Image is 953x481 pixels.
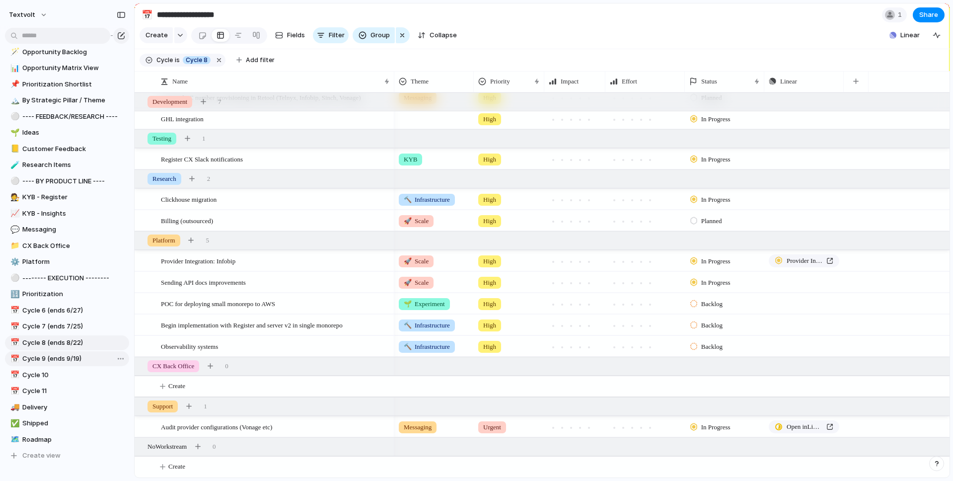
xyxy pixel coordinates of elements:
span: High [483,278,496,288]
button: 📅 [139,7,155,23]
button: ⚪ [9,176,19,186]
span: By Strategic Pillar / Theme [22,95,126,105]
button: Filter [313,27,349,43]
span: 🔨 [404,343,412,350]
span: Priority [490,77,510,86]
span: Cycle 8 (ends 8/22) [22,338,126,348]
span: Delivery [22,402,126,412]
span: 1 [202,134,206,144]
span: 1 [204,401,207,411]
div: 📅 [10,369,17,381]
div: ⚪ [10,175,17,187]
span: 🌱 [404,300,412,308]
span: KYB - Insights [22,209,126,219]
span: Impact [561,77,579,86]
div: 📅Cycle 8 (ends 8/22) [5,335,129,350]
div: 🧪 [10,160,17,171]
span: ---- BY PRODUCT LINE ---- [22,176,126,186]
span: Urgent [483,422,501,432]
div: 🚚 [10,401,17,413]
div: 📅 [142,8,152,21]
span: Collapse [430,30,457,40]
button: 🧪 [9,160,19,170]
span: 0 [225,361,228,371]
button: 📅 [9,306,19,316]
span: POC for deploying small monorepo to AWS [161,298,275,309]
div: 🧑‍⚖️KYB - Register [5,190,129,205]
a: 🪄Opportunity Backlog [5,45,129,60]
button: Linear [885,28,924,43]
button: 📈 [9,209,19,219]
div: 💬Messaging [5,222,129,237]
button: Cycle 8 [181,55,213,66]
a: 📌Prioritization Shortlist [5,77,129,92]
span: In Progress [701,155,731,164]
span: High [483,299,496,309]
span: Messaging [22,225,126,235]
div: 📅 [10,305,17,316]
span: CX Back Office [152,361,194,371]
span: 5 [206,236,210,245]
span: In Progress [701,256,731,266]
span: Backlog [701,342,723,352]
button: 🪄 [9,47,19,57]
button: textvolt [4,7,53,23]
div: ⚪ [10,111,17,122]
button: 🚚 [9,402,19,412]
span: Research Items [22,160,126,170]
button: 🔢 [9,289,19,299]
button: 📅 [9,338,19,348]
span: Create [168,381,185,391]
span: Prioritization [22,289,126,299]
span: ---- FEEDBACK/RESEARCH ---- [22,112,126,122]
span: Scale [404,256,429,266]
span: In Progress [701,114,731,124]
span: Customer Feedback [22,144,126,154]
button: Share [913,7,945,22]
div: 📁 [10,240,17,251]
a: 📈KYB - Insights [5,206,129,221]
button: Add filter [230,53,281,67]
div: 📌 [10,79,17,90]
a: 🌱Ideas [5,125,129,140]
span: 2 [207,174,211,184]
span: Name [172,77,188,86]
span: 🔨 [404,196,412,203]
div: 🚚Delivery [5,400,129,415]
a: ⚪-------- EXECUTION -------- [5,271,129,286]
div: 📅 [10,386,17,397]
span: textvolt [9,10,35,20]
a: Provider Integration: Infobip [769,254,839,267]
span: Platform [152,236,175,245]
button: 📅 [9,354,19,364]
a: 📒Customer Feedback [5,142,129,157]
span: High [483,216,496,226]
a: 📊Opportunity Matrix View [5,61,129,76]
a: 📅Cycle 11 [5,384,129,399]
span: Share [919,10,938,20]
span: 1 [898,10,905,20]
span: Begin implementation with Register and server v2 in single monorepo [161,319,343,330]
span: GHL integration [161,113,204,124]
span: No Workstream [147,442,187,452]
div: 🌱 [10,127,17,139]
span: -------- EXECUTION -------- [22,273,126,283]
a: Open inLinear [769,420,839,433]
div: 🪄 [10,46,17,58]
span: Sending API docs improvements [161,276,246,288]
span: Clickhouse migration [161,193,217,205]
a: ⚪---- FEEDBACK/RESEARCH ---- [5,109,129,124]
button: 🧑‍⚖️ [9,192,19,202]
div: 📅Cycle 7 (ends 7/25) [5,319,129,334]
div: 🧪Research Items [5,158,129,172]
button: 📒 [9,144,19,154]
span: High [483,195,496,205]
a: 🏔️By Strategic Pillar / Theme [5,93,129,108]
